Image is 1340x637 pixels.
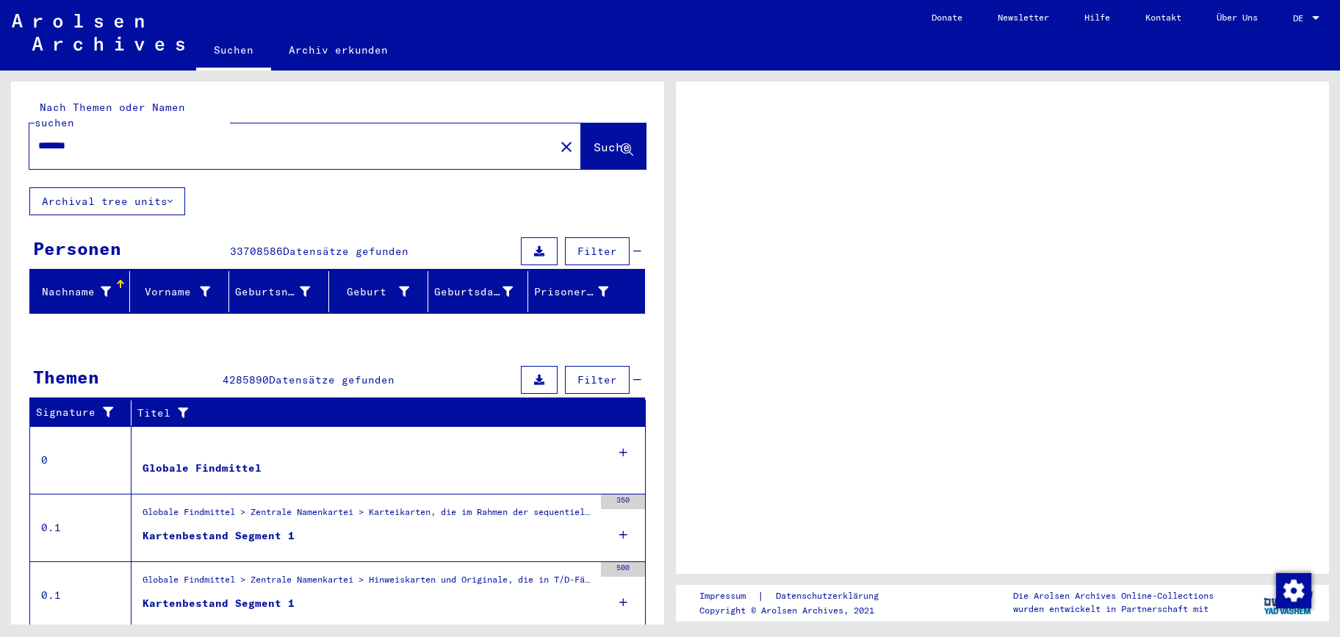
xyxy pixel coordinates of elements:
div: Geburt‏ [335,284,410,300]
div: Zustimmung ändern [1275,572,1311,608]
button: Clear [552,132,581,161]
a: Archiv erkunden [271,32,406,68]
div: Nachname [36,284,111,300]
span: Filter [577,373,617,386]
div: Vorname [136,284,211,300]
p: Die Arolsen Archives Online-Collections [1013,589,1214,602]
div: Kartenbestand Segment 1 [143,596,295,611]
a: Suchen [196,32,271,71]
span: Filter [577,245,617,258]
button: Filter [565,366,630,394]
mat-header-cell: Geburtsdatum [428,271,528,312]
div: Kartenbestand Segment 1 [143,528,295,544]
span: Datensätze gefunden [269,373,395,386]
div: Geburt‏ [335,280,428,303]
div: Geburtsname [235,280,328,303]
mat-header-cell: Geburtsname [229,271,329,312]
a: Datenschutzerklärung [764,589,896,604]
div: | [699,589,896,604]
mat-header-cell: Vorname [130,271,230,312]
div: Themen [33,364,99,390]
div: Nachname [36,280,129,303]
div: 350 [601,494,645,509]
mat-header-cell: Nachname [30,271,130,312]
div: Vorname [136,280,229,303]
p: wurden entwickelt in Partnerschaft mit [1013,602,1214,616]
div: Geburtsdatum [434,280,531,303]
td: 0.1 [30,561,132,629]
div: Signature [36,405,120,420]
img: Zustimmung ändern [1276,573,1311,608]
div: Personen [33,235,121,262]
div: Titel [137,406,616,421]
div: Globale Findmittel > Zentrale Namenkartei > Hinweiskarten und Originale, die in T/D-Fällen aufgef... [143,573,594,594]
mat-header-cell: Geburt‏ [329,271,429,312]
p: Copyright © Arolsen Archives, 2021 [699,604,896,617]
span: Datensätze gefunden [283,245,408,258]
button: Suche [581,123,646,169]
span: 4285890 [223,373,269,386]
div: Globale Findmittel [143,461,262,476]
span: 33708586 [230,245,283,258]
span: Suche [594,140,630,154]
div: Signature [36,401,134,425]
div: Titel [137,401,631,425]
div: Prisoner # [534,280,627,303]
mat-label: Nach Themen oder Namen suchen [35,101,185,129]
td: 0 [30,426,132,494]
div: Geburtsname [235,284,310,300]
button: Filter [565,237,630,265]
button: Archival tree units [29,187,185,215]
img: Arolsen_neg.svg [12,14,184,51]
a: Impressum [699,589,757,604]
mat-header-cell: Prisoner # [528,271,645,312]
img: yv_logo.png [1261,584,1316,621]
td: 0.1 [30,494,132,561]
mat-icon: close [558,138,575,156]
div: Globale Findmittel > Zentrale Namenkartei > Karteikarten, die im Rahmen der sequentiellen Massend... [143,505,594,526]
span: DE [1293,13,1309,24]
div: Geburtsdatum [434,284,513,300]
div: Prisoner # [534,284,609,300]
div: 500 [601,562,645,577]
